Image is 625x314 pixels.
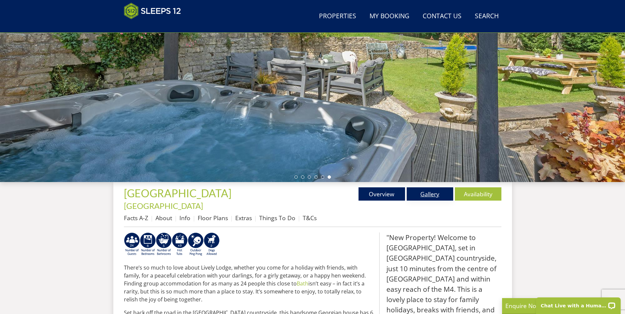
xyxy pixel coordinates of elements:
a: Search [472,9,501,24]
a: About [156,214,172,222]
p: Enquire Now [505,301,605,310]
a: My Booking [367,9,412,24]
a: [GEOGRAPHIC_DATA] [124,201,203,211]
a: T&Cs [303,214,317,222]
iframe: Customer reviews powered by Trustpilot [121,23,190,29]
a: Availability [455,187,501,201]
img: Sleeps 12 [124,3,181,19]
img: AD_4nXdxWG_VJzWvdcEgUAXGATx6wR9ALf-b3pO0Wv8JqPQicHBbIur_fycMGrCfvtJxUkL7_dC_Ih2A3VWjPzrEQCT_Y6-em... [156,232,172,256]
a: Bath [297,280,308,287]
a: Properties [316,9,359,24]
a: Floor Plans [198,214,228,222]
img: AD_4nXet0s0sJ9h28WMq25EmkBYg-8dVjkhGOkKk7zQYdjLIJ7Pv0ASO-fiBcN_tkCrljPZcv1IffTfZ_GdAIc3yNx3QYR6BR... [188,232,204,256]
img: AD_4nXdaSM9KxAADXnT638xCwAK6qtHpvM1ABBSaL7n9h96NUrP7eDI7BPjpvC7HaLjsgGLLZupsNbxM32H_RcHEXRpM29kDL... [204,232,220,256]
iframe: LiveChat chat widget [532,293,625,314]
span: [GEOGRAPHIC_DATA] [124,187,232,200]
img: QAAAAAElFTkSuQmCC [172,232,188,256]
img: AD_4nXfRzBlt2m0mIteXDhAcJCdmEApIceFt1SPvkcB48nqgTZkfMpQlDmULa47fkdYiHD0skDUgcqepViZHFLjVKS2LWHUqM... [140,232,156,256]
a: Gallery [407,187,453,201]
a: [GEOGRAPHIC_DATA] [124,187,234,200]
img: AD_4nXcP0lSAj2RrkCDKBMTdGZQyb5EoaFdlBgAnp9NdA0jwQWQqXlXvBJZTOTp8jWUu-UiW774yhG8GIeRNwkdjUvtBJ9HRX... [124,232,140,256]
a: Info [179,214,190,222]
p: There’s so much to love about Lively Lodge, whether you come for a holiday with friends, with fam... [124,264,374,303]
a: Overview [359,187,405,201]
a: Facts A-Z [124,214,148,222]
a: Extras [235,214,252,222]
a: Contact Us [420,9,464,24]
a: Things To Do [259,214,295,222]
